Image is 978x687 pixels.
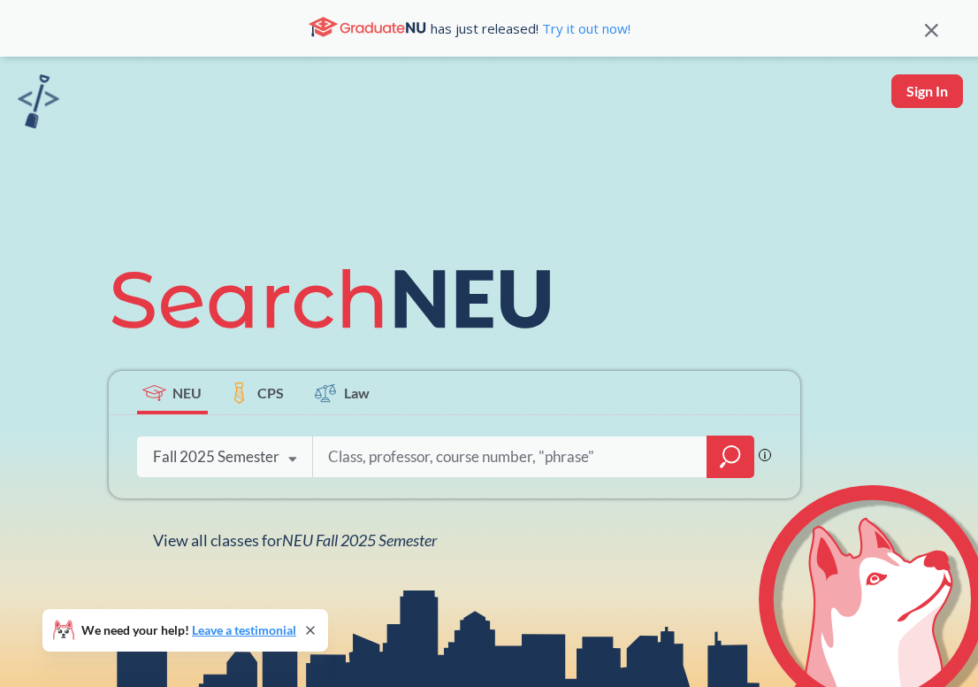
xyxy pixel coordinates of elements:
[153,530,437,550] span: View all classes for
[891,74,963,108] button: Sign In
[153,447,279,467] div: Fall 2025 Semester
[720,444,741,469] svg: magnifying glass
[81,624,296,637] span: We need your help!
[707,436,754,478] div: magnifying glass
[172,382,202,403] span: NEU
[282,530,437,550] span: NEU Fall 2025 Semester
[257,382,284,403] span: CPS
[539,19,630,37] a: Try it out now!
[192,622,296,637] a: Leave a testimonial
[18,74,59,128] img: sandbox logo
[431,19,630,38] span: has just released!
[344,382,370,403] span: Law
[18,74,59,134] a: sandbox logo
[326,438,694,475] input: Class, professor, course number, "phrase"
